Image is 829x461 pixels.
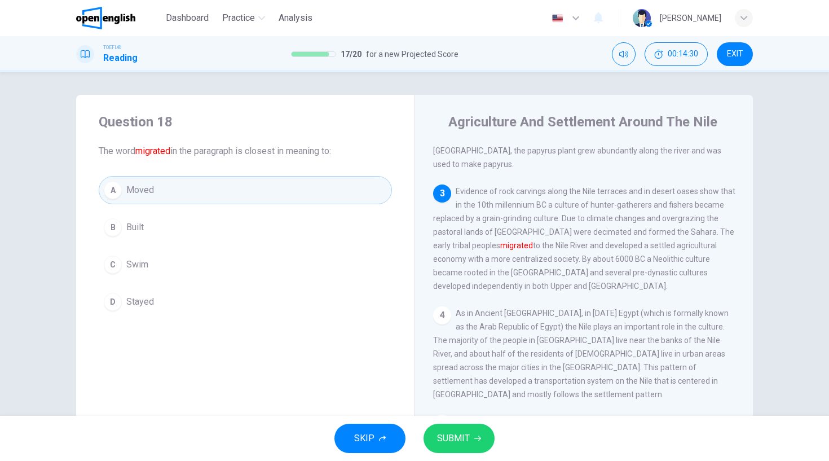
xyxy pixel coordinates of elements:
[660,11,721,25] div: [PERSON_NAME]
[727,50,743,59] span: EXIT
[99,113,392,131] h4: Question 18
[274,8,317,28] button: Analysis
[104,256,122,274] div: C
[279,11,312,25] span: Analysis
[99,213,392,242] button: BBuilt
[218,8,270,28] button: Practice
[99,288,392,316] button: DStayed
[341,47,361,61] span: 17 / 20
[76,7,135,29] img: OpenEnglish logo
[334,424,405,453] button: SKIP
[550,14,565,23] img: en
[103,51,138,65] h1: Reading
[104,293,122,311] div: D
[166,11,209,25] span: Dashboard
[126,295,154,309] span: Stayed
[135,146,170,156] font: migrated
[104,181,122,199] div: A
[222,11,255,25] span: Practice
[99,251,392,279] button: CSwim
[612,42,636,66] div: Mute
[437,431,470,446] span: SUBMIT
[645,42,708,66] button: 00:14:30
[500,241,533,250] font: migrated
[448,113,717,131] h4: Agriculture And Settlement Around The Nile
[354,431,374,446] span: SKIP
[161,8,213,28] button: Dashboard
[104,218,122,236] div: B
[99,176,392,204] button: AMoved
[433,309,729,399] span: As in Ancient [GEOGRAPHIC_DATA], in [DATE] Egypt (which is formally known as the Arab Republic of...
[424,424,495,453] button: SUBMIT
[99,144,392,158] span: The word in the paragraph is closest in meaning to:
[103,43,121,51] span: TOEFL®
[433,306,451,324] div: 4
[126,183,154,197] span: Moved
[645,42,708,66] div: Hide
[126,258,148,271] span: Swim
[366,47,458,61] span: for a new Projected Score
[433,185,451,203] div: 3
[668,50,698,59] span: 00:14:30
[76,7,161,29] a: OpenEnglish logo
[433,415,451,433] div: 5
[126,221,144,234] span: Built
[717,42,753,66] button: EXIT
[633,9,651,27] img: Profile picture
[433,187,735,291] span: Evidence of rock carvings along the Nile terraces and in desert oases show that in the 10th mille...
